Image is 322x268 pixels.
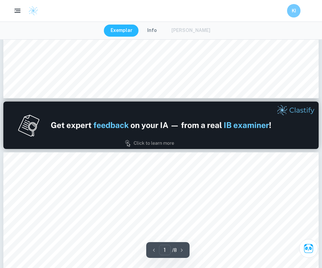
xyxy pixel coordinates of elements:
button: KI [287,4,300,17]
p: / 8 [172,246,177,254]
img: Ad [3,102,319,149]
button: Info [140,25,163,37]
button: Exemplar [104,25,139,37]
a: Clastify logo [24,6,38,16]
h6: KI [290,7,298,14]
button: Ask Clai [299,239,318,258]
img: Clastify logo [28,6,38,16]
